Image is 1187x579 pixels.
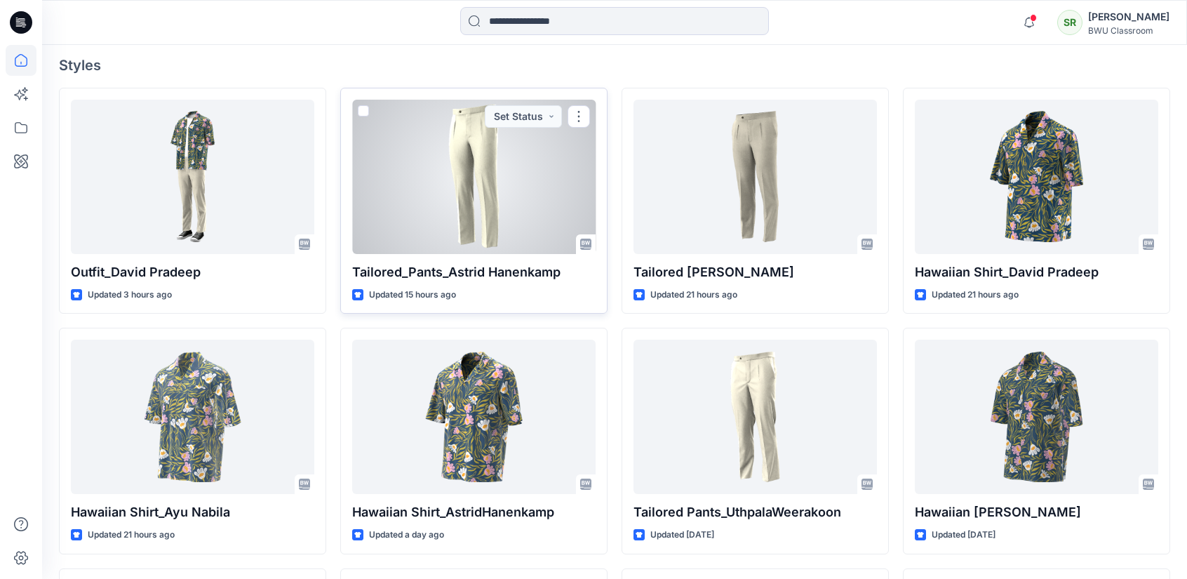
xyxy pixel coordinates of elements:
p: Updated 15 hours ago [369,288,456,302]
p: Hawaiian [PERSON_NAME] [915,503,1158,522]
a: Hawaiian Shirt_Lisha Sanders [915,340,1158,494]
p: Updated [DATE] [650,528,714,543]
a: Hawaiian Shirt_AstridHanenkamp [352,340,596,494]
p: Tailored_Pants_Astrid Hanenkamp [352,262,596,282]
p: Updated 3 hours ago [88,288,172,302]
a: Tailored Pants_UthpalaWeerakoon [633,340,877,494]
a: Hawaiian Shirt_David Pradeep [915,100,1158,254]
div: SR [1057,10,1082,35]
p: Outfit_David Pradeep [71,262,314,282]
a: Outfit_David Pradeep [71,100,314,254]
p: Tailored Pants_UthpalaWeerakoon [633,503,877,522]
h4: Styles [59,57,1170,74]
p: Updated 21 hours ago [932,288,1019,302]
a: Tailored Pants_David Pradeep [633,100,877,254]
p: Hawaiian Shirt_David Pradeep [915,262,1158,282]
p: Hawaiian Shirt_AstridHanenkamp [352,503,596,522]
p: Tailored [PERSON_NAME] [633,262,877,282]
p: Updated 21 hours ago [88,528,175,543]
p: Updated a day ago [369,528,444,543]
p: Updated 21 hours ago [650,288,737,302]
p: Hawaiian Shirt_Ayu Nabila [71,503,314,522]
div: [PERSON_NAME] [1088,8,1169,25]
a: Tailored_Pants_Astrid Hanenkamp [352,100,596,254]
div: BWU Classroom [1088,25,1169,36]
p: Updated [DATE] [932,528,995,543]
a: Hawaiian Shirt_Ayu Nabila [71,340,314,494]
